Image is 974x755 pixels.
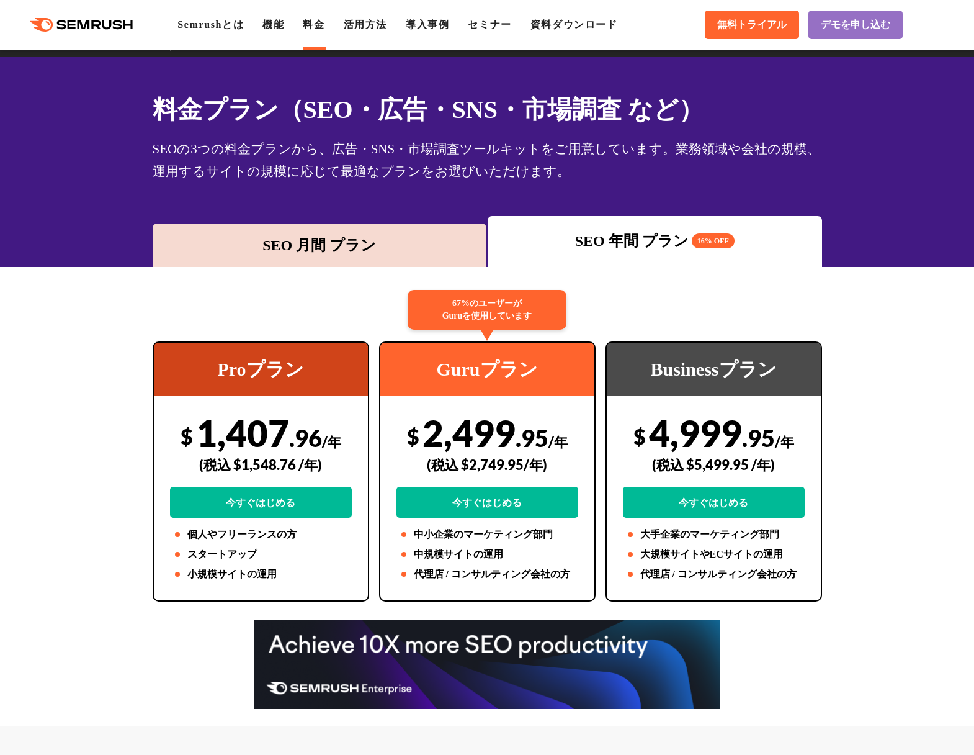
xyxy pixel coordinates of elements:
[623,487,805,518] a: 今すぐはじめる
[396,443,578,487] div: (税込 $2,749.95/年)
[775,433,794,450] span: /年
[153,138,822,183] div: SEOの3つの料金プランから、広告・SNS・市場調査ツールキットをご用意しています。業務領域や会社の規模、運用するサイトの規模に応じて最適なプランをお選びいただけます。
[262,19,284,30] a: 機能
[494,230,816,252] div: SEO 年間 プラン
[322,433,341,450] span: /年
[717,19,787,32] span: 無料トライアル
[170,527,352,542] li: 個人やフリーランスの方
[623,443,805,487] div: (税込 $5,499.95 /年)
[705,11,799,39] a: 無料トライアル
[380,343,594,396] div: Guruプラン
[344,19,387,30] a: 活用方法
[396,527,578,542] li: 中小企業のマーケティング部門
[177,19,244,30] a: Semrushとは
[154,343,368,396] div: Proプラン
[170,547,352,562] li: スタートアップ
[407,423,419,449] span: $
[623,567,805,582] li: 代理店 / コンサルティング会社の方
[530,19,618,30] a: 資料ダウンロード
[159,234,481,256] div: SEO 月間 プラン
[607,343,821,396] div: Businessプラン
[808,11,903,39] a: デモを申し込む
[170,567,352,582] li: 小規模サイトの運用
[468,19,511,30] a: セミナー
[623,527,805,542] li: 大手企業のマーケティング部門
[289,423,322,452] span: .96
[396,567,578,582] li: 代理店 / コンサルティング会社の方
[153,91,822,128] h1: 料金プラン（SEO・広告・SNS・市場調査 など）
[396,487,578,518] a: 今すぐはじめる
[623,411,805,518] div: 4,999
[170,411,352,518] div: 1,407
[692,233,735,248] span: 16% OFF
[170,487,352,518] a: 今すぐはじめる
[516,423,548,452] span: .95
[408,290,566,330] div: 67%のユーザーが Guruを使用しています
[633,423,646,449] span: $
[742,423,775,452] span: .95
[303,19,324,30] a: 料金
[406,19,449,30] a: 導入事例
[821,19,890,32] span: デモを申し込む
[396,411,578,518] div: 2,499
[170,443,352,487] div: (税込 $1,548.76 /年)
[396,547,578,562] li: 中規模サイトの運用
[181,423,193,449] span: $
[548,433,568,450] span: /年
[623,547,805,562] li: 大規模サイトやECサイトの運用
